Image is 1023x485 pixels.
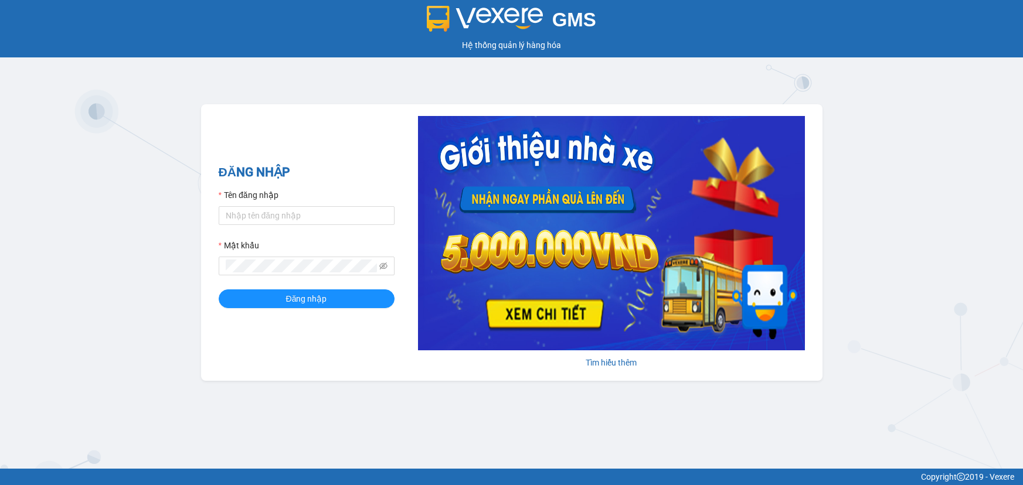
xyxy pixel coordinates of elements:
[219,239,259,252] label: Mật khẩu
[418,356,805,369] div: Tìm hiểu thêm
[379,262,388,270] span: eye-invisible
[219,206,395,225] input: Tên đăng nhập
[552,9,596,30] span: GMS
[219,189,278,201] label: Tên đăng nhập
[427,18,596,27] a: GMS
[418,116,805,350] img: banner-0
[9,470,1014,483] div: Copyright 2019 - Vexere
[427,6,543,32] img: logo 2
[219,289,395,308] button: Đăng nhập
[226,259,377,272] input: Mật khẩu
[219,163,395,182] h2: ĐĂNG NHẬP
[3,39,1020,52] div: Hệ thống quản lý hàng hóa
[286,292,327,305] span: Đăng nhập
[957,473,965,481] span: copyright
